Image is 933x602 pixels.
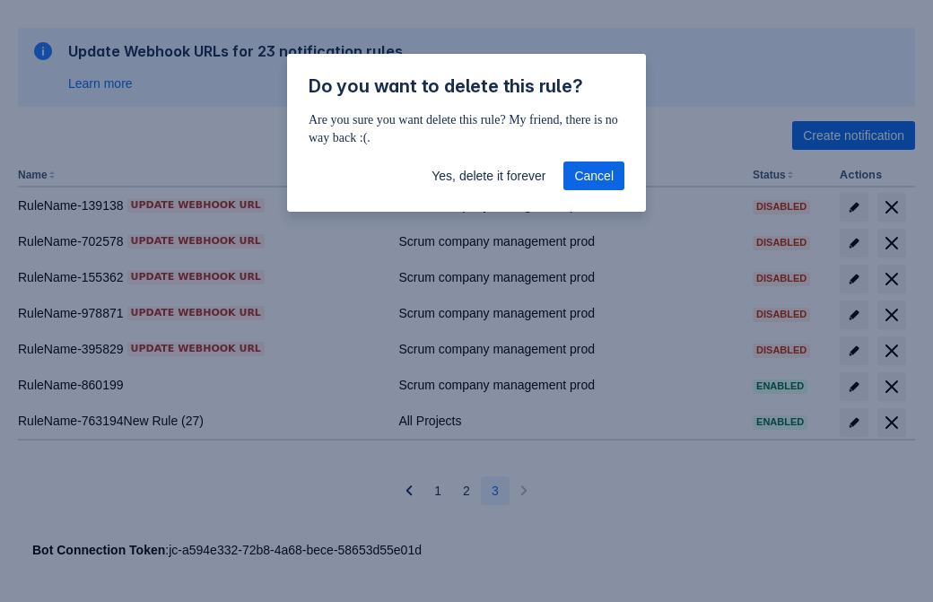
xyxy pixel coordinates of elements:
[574,161,614,190] span: Cancel
[421,161,556,190] button: Yes, delete it forever
[309,111,624,147] p: Are you sure you want delete this rule? My friend, there is no way back :(.
[563,161,624,190] button: Cancel
[432,161,545,190] span: Yes, delete it forever
[309,75,583,97] span: Do you want to delete this rule?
